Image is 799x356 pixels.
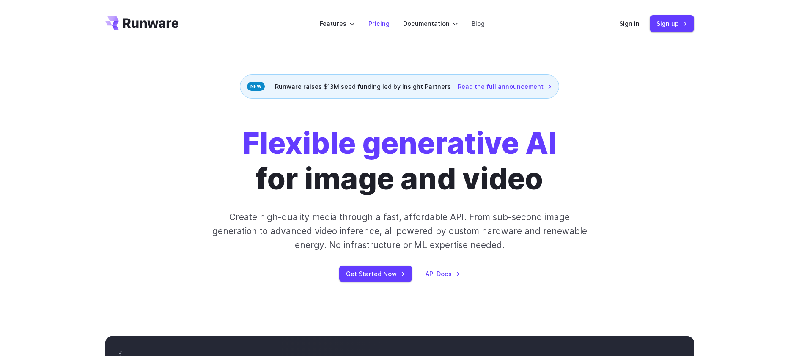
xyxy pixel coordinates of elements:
a: Pricing [368,19,390,28]
a: Sign in [619,19,640,28]
a: Read the full announcement [458,82,552,91]
a: Go to / [105,16,179,30]
strong: Flexible generative AI [242,125,557,161]
p: Create high-quality media through a fast, affordable API. From sub-second image generation to adv... [211,210,588,252]
a: API Docs [426,269,460,279]
a: Get Started Now [339,266,412,282]
label: Features [320,19,355,28]
a: Sign up [650,15,694,32]
label: Documentation [403,19,458,28]
h1: for image and video [242,126,557,196]
div: Runware raises $13M seed funding led by Insight Partners [240,74,559,99]
a: Blog [472,19,485,28]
